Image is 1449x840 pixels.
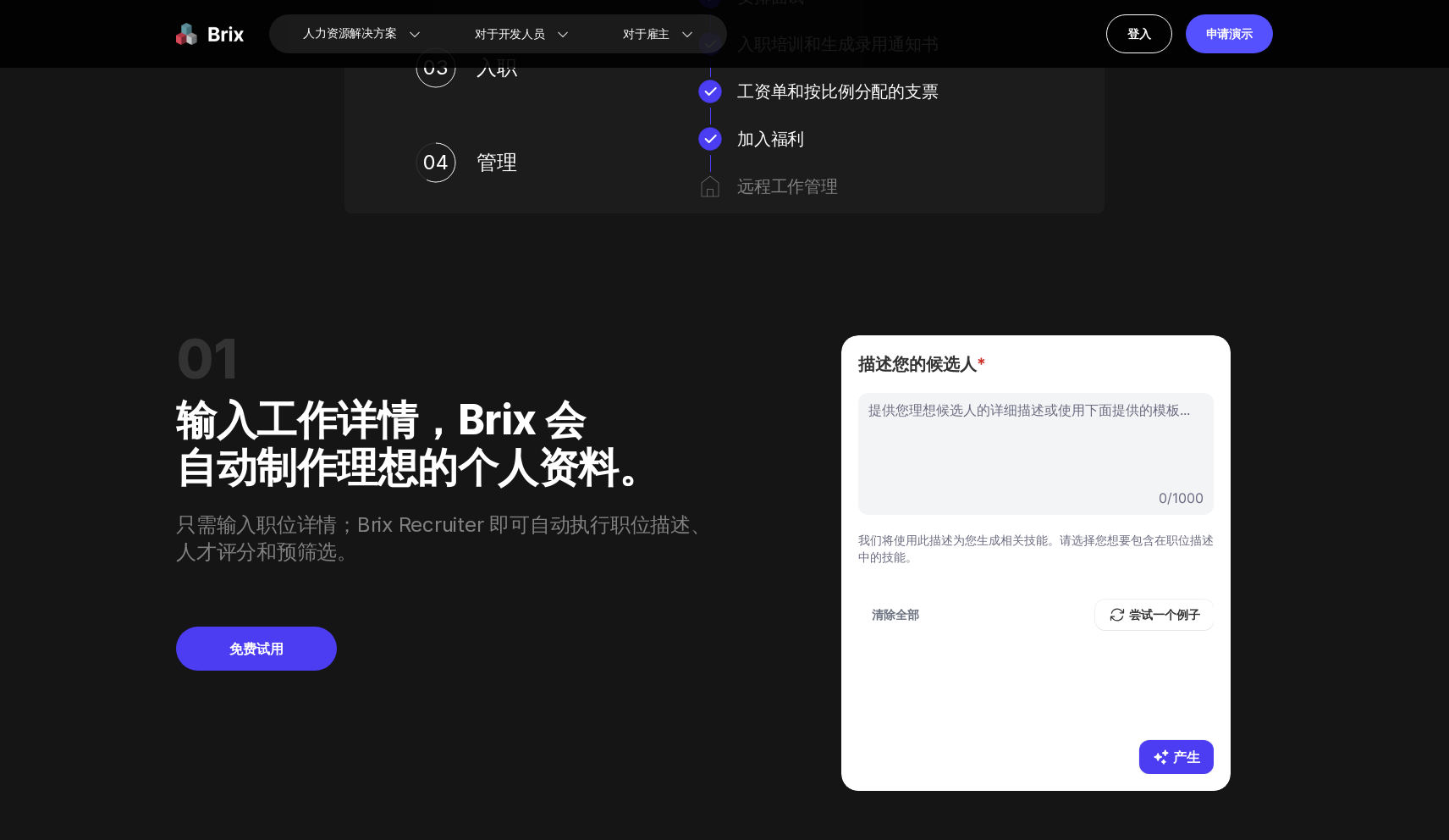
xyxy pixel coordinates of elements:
font: 只需输入职位详情；Brix Recruiter 即可自动执行职位描述、人才评分和预筛选。 [176,512,711,564]
button: 尝试一个例子 [1095,600,1214,630]
font: / [1167,489,1172,506]
font: 管理 [477,150,517,174]
font: 01 [176,326,238,391]
a: 申请演示 [1186,14,1273,53]
font: 我们将使用此描述为您生成相关技能。请选择您想要包含在职位描述中的技能。 [858,533,1214,564]
font: 尝试一个例子 [1129,607,1200,622]
font: 对于雇主 [623,25,669,43]
font: 产生 [1173,749,1200,765]
font: 加入福利 [737,129,804,149]
font: 申请演示 [1206,26,1253,41]
a: 登入 [1106,14,1172,53]
a: 免费试用 [176,627,337,671]
font: 远程工作管理 [737,176,838,196]
button: 产生 [1139,740,1214,774]
font: 0 [1159,489,1167,506]
font: 工资单和按比例分配的支票 [737,81,939,102]
font: 人力资源解决方案 [303,25,397,42]
font: 清除全部 [872,607,919,622]
font: 1000 [1172,489,1204,506]
button: 清除全部 [858,600,933,630]
font: 输入工作详情，Brix 会 [176,395,586,445]
font: 免费试用 [229,640,284,657]
font: 自动制作理想的个人资料。 [176,442,658,492]
font: 对于开发人员 [475,25,545,43]
font: 04 [423,150,449,174]
font: 描述您的候选人 [858,354,977,374]
font: 登入 [1127,26,1151,41]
